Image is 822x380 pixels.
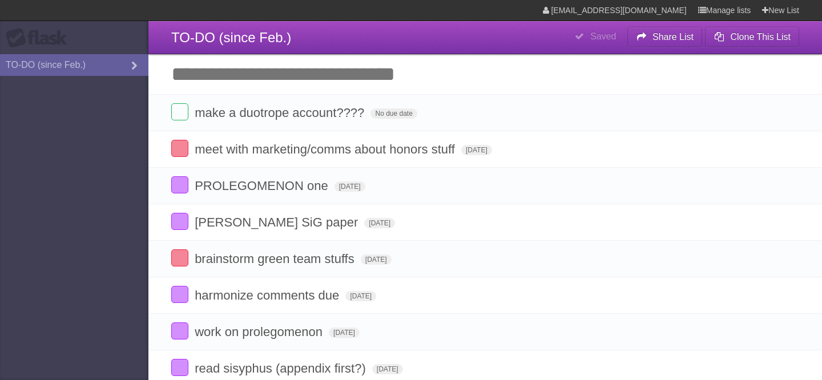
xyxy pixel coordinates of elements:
span: TO-DO (since Feb.) [171,30,291,45]
span: [PERSON_NAME] SiG paper [195,215,361,229]
span: meet with marketing/comms about honors stuff [195,142,458,156]
label: Done [171,249,188,266]
span: work on prolegomenon [195,325,325,339]
label: Done [171,359,188,376]
span: [DATE] [335,181,365,192]
span: brainstorm green team stuffs [195,252,357,266]
span: [DATE] [372,364,403,374]
label: Done [171,286,188,303]
span: [DATE] [361,254,392,265]
label: Done [171,213,188,230]
span: read sisyphus (appendix first?) [195,361,369,375]
span: No due date [370,108,417,119]
button: Share List [627,27,703,47]
b: Share List [652,32,694,42]
label: Done [171,103,188,120]
label: Done [171,176,188,193]
span: [DATE] [329,328,360,338]
div: Flask [6,28,74,48]
label: Done [171,140,188,157]
span: make a duotrope account???? [195,106,367,120]
span: PROLEGOMENON one [195,179,331,193]
span: [DATE] [345,291,376,301]
span: [DATE] [364,218,395,228]
b: Saved [590,31,616,41]
label: Done [171,322,188,339]
button: Clone This List [705,27,799,47]
span: [DATE] [461,145,492,155]
span: harmonize comments due [195,288,342,302]
b: Clone This List [730,32,791,42]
